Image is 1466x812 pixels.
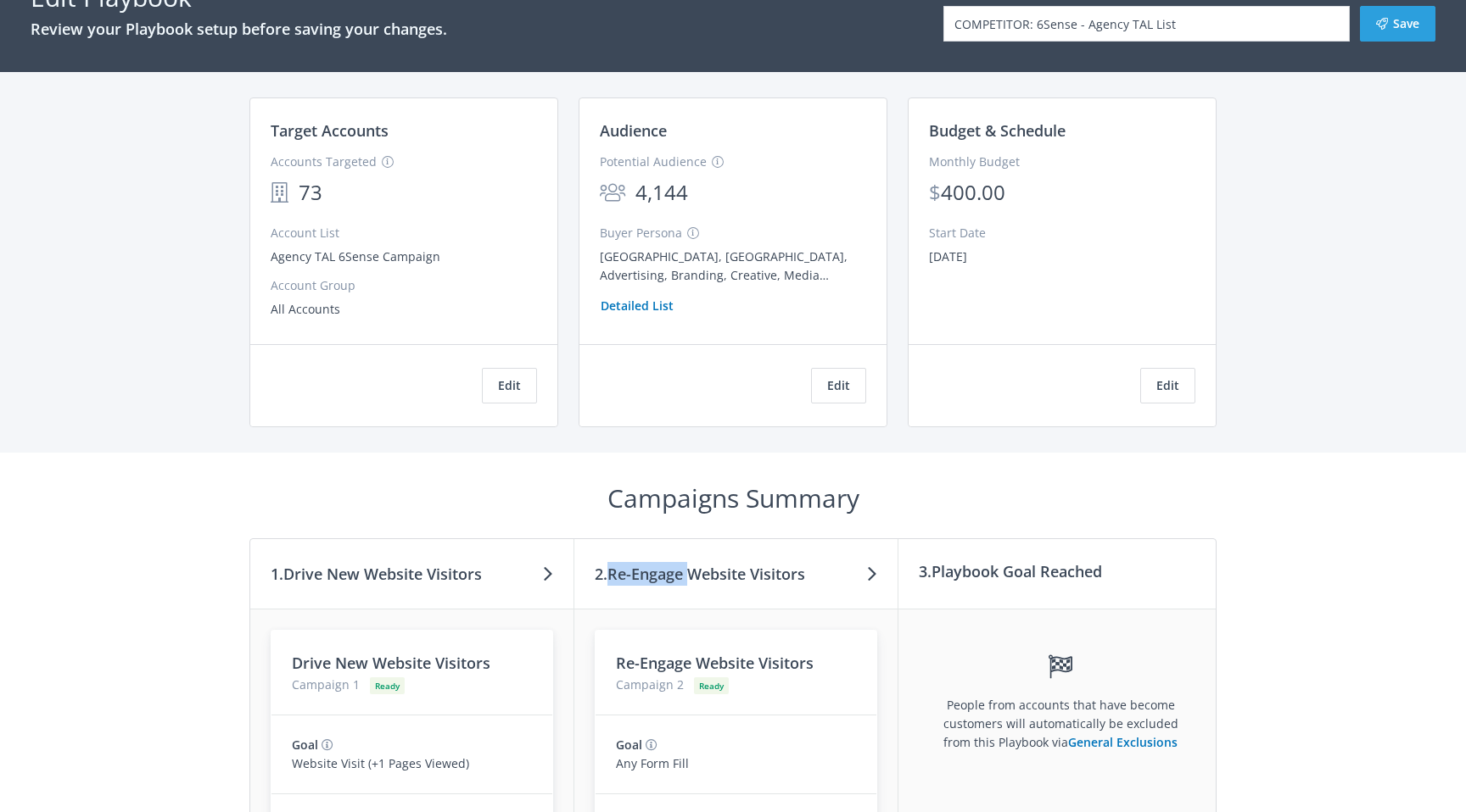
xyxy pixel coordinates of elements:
[616,736,642,754] h4: Goal
[292,651,532,675] h3: Drive New Website Visitors
[31,17,447,41] h3: Review your Playbook setup before saving your changes.
[929,247,986,266] div: [DATE]
[271,153,537,171] div: Accounts Targeted
[292,754,532,773] p: Website Visit (+1 Pages Viewed)
[616,651,856,675] h3: Re-Engage Website Visitors
[929,153,1020,170] span: Monthly Budget
[375,680,400,692] span: Ready
[482,368,537,403] button: Edit
[271,300,537,319] div: All Accounts
[271,562,482,586] h3: 1. Drive New Website Visitors
[271,224,537,242] div: Account List
[249,478,1217,518] h1: Campaigns Summary
[595,562,805,586] h3: 2. Re-Engage Website Visitors
[616,754,856,773] p: Any Form Fill
[635,176,688,209] span: 4,144
[941,176,1005,209] div: 400.00
[353,676,360,692] span: 1
[677,676,684,692] span: 2
[271,276,537,295] div: Account Group
[600,247,854,283] div: [GEOGRAPHIC_DATA], [GEOGRAPHIC_DATA], Advertising, Branding, Creative, Media Buyers, Other, PR, P...
[616,676,674,692] span: Campaign
[1140,368,1195,403] button: Edit
[1068,734,1178,750] a: General Exclusions
[929,225,986,241] span: Start Date
[271,119,389,142] h3: Target Accounts
[271,247,537,266] div: Agency TAL 6Sense Campaign
[600,288,674,324] button: Detailed List
[929,119,1066,142] h3: Budget & Schedule
[919,559,1102,583] h3: 3. Playbook Goal Reached
[299,176,322,209] span: 73
[600,153,866,171] div: Potential Audience
[292,736,318,754] h4: Goal
[1360,6,1435,42] button: Save
[934,696,1187,752] p: People from accounts that have become customers will automatically be excluded from this Playbook...
[929,176,941,209] div: $
[292,676,350,692] span: Campaign
[600,224,866,242] div: Buyer Persona
[699,680,724,692] span: Ready
[811,368,866,403] button: Edit
[600,119,667,142] h3: Audience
